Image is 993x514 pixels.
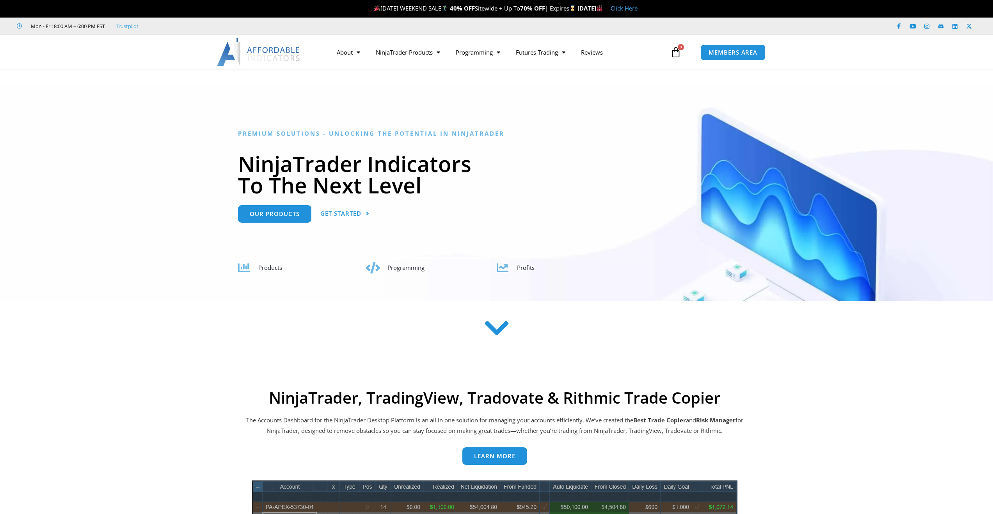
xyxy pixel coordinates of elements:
strong: [DATE] [577,4,603,12]
span: Our Products [250,211,300,217]
strong: 70% OFF [520,4,545,12]
img: LogoAI | Affordable Indicators – NinjaTrader [217,38,301,66]
a: Click Here [611,4,638,12]
span: 0 [678,44,684,50]
a: Learn more [462,447,527,465]
img: 🏌️‍♂️ [442,5,448,11]
img: 🏭 [597,5,602,11]
strong: 40% OFF [450,4,475,12]
a: MEMBERS AREA [700,44,766,60]
nav: Menu [329,43,668,61]
a: Our Products [238,205,311,223]
a: About [329,43,368,61]
h1: NinjaTrader Indicators To The Next Level [238,153,755,196]
h6: Premium Solutions - Unlocking the Potential in NinjaTrader [238,130,755,137]
a: Reviews [573,43,611,61]
a: Get Started [320,205,369,223]
b: Best Trade Copier [633,416,686,424]
a: NinjaTrader Products [368,43,448,61]
span: Learn more [474,453,515,459]
strong: Risk Manager [696,416,735,424]
img: ⌛ [570,5,576,11]
span: Programming [387,264,425,271]
p: The Accounts Dashboard for the NinjaTrader Desktop Platform is an all in one solution for managin... [245,415,744,437]
span: Profits [517,264,535,271]
span: Mon - Fri: 8:00 AM – 6:00 PM EST [29,21,105,31]
h2: NinjaTrader, TradingView, Tradovate & Rithmic Trade Copier [245,388,744,407]
a: Trustpilot [116,21,139,31]
a: Futures Trading [508,43,573,61]
img: 🎉 [374,5,380,11]
span: Products [258,264,282,271]
a: 0 [659,41,693,64]
a: Programming [448,43,508,61]
span: MEMBERS AREA [709,50,757,55]
span: Get Started [320,211,361,216]
span: [DATE] WEEKEND SALE Sitewide + Up To | Expires [372,4,577,12]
